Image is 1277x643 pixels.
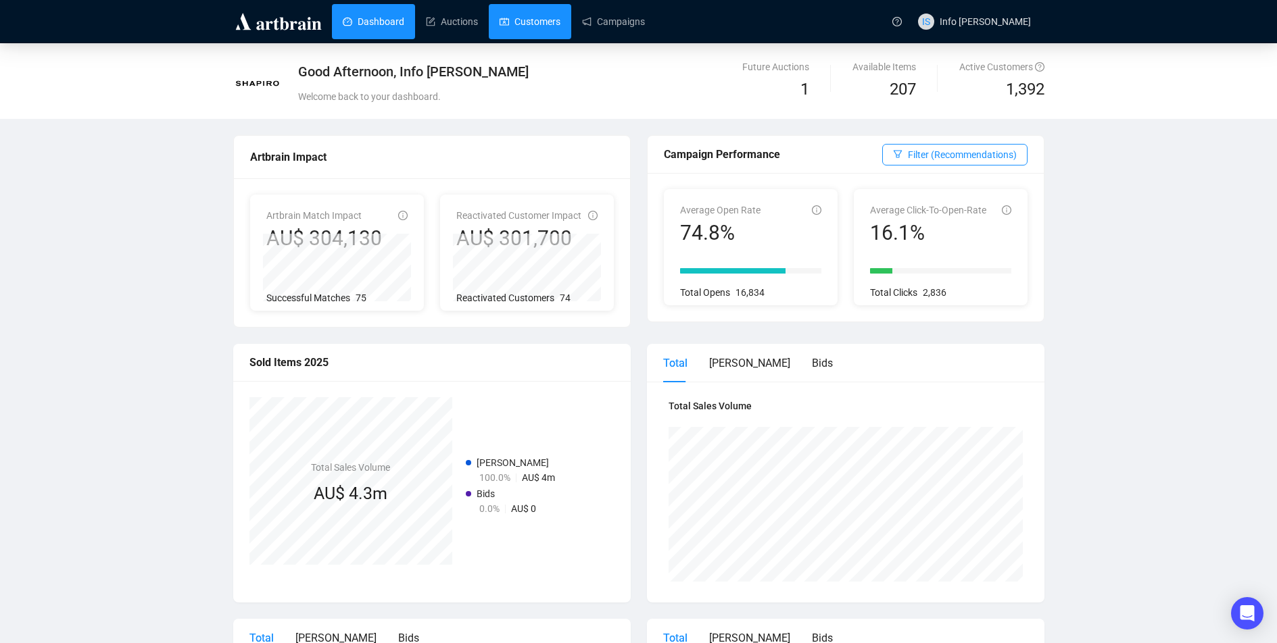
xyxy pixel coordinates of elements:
span: info-circle [812,205,821,215]
span: Artbrain Match Impact [266,210,362,221]
span: AU$ 4.3m [314,484,387,503]
span: 16,834 [736,287,765,298]
span: Bids [477,488,495,499]
span: Average Click-To-Open-Rate [870,205,986,215]
button: Filter (Recommendations) [882,144,1028,165]
div: Welcome back to your dashboard. [298,89,771,104]
span: info-circle [588,211,598,220]
div: Available Items [852,59,916,74]
span: Reactivated Customer Impact [456,210,581,221]
span: 207 [890,80,916,99]
span: Total Clicks [870,287,917,298]
div: Open Intercom Messenger [1231,597,1263,629]
a: Customers [500,4,560,39]
div: Sold Items 2025 [249,354,615,371]
div: AU$ 304,130 [266,226,382,251]
span: 2,836 [923,287,946,298]
span: info-circle [1002,205,1011,215]
div: Future Auctions [742,59,809,74]
div: 16.1% [870,220,986,246]
span: Total Opens [680,287,730,298]
span: 0.0% [479,503,500,514]
div: [PERSON_NAME] [709,355,790,371]
span: info-circle [398,211,408,220]
span: question-circle [1035,62,1044,72]
span: IS [922,14,930,29]
span: 100.0% [479,472,510,483]
a: Auctions [426,4,478,39]
span: 75 [356,292,366,303]
span: filter [893,149,902,159]
div: 74.8% [680,220,761,246]
span: question-circle [892,17,902,26]
span: Successful Matches [266,292,350,303]
span: 74 [560,292,571,303]
div: Good Afternoon, Info [PERSON_NAME] [298,62,771,81]
div: Total [663,355,688,371]
span: Reactivated Customers [456,292,554,303]
div: Bids [812,355,833,371]
a: Campaigns [582,4,645,39]
a: Dashboard [343,4,404,39]
div: Campaign Performance [664,146,882,163]
div: AU$ 301,700 [456,226,581,251]
span: Active Customers [959,61,1044,72]
span: 1,392 [1006,77,1044,103]
div: Artbrain Impact [250,149,614,165]
h4: Total Sales Volume [311,460,390,475]
span: [PERSON_NAME] [477,457,549,468]
span: AU$ 0 [511,503,536,514]
span: Filter (Recommendations) [908,147,1017,162]
span: Average Open Rate [680,205,761,215]
span: AU$ 4m [522,472,555,483]
h4: Total Sales Volume [669,398,1023,413]
span: Info [PERSON_NAME] [940,16,1031,27]
img: logo [233,11,324,32]
span: 1 [800,80,809,99]
img: 1743690364768-453484.png [234,60,281,107]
